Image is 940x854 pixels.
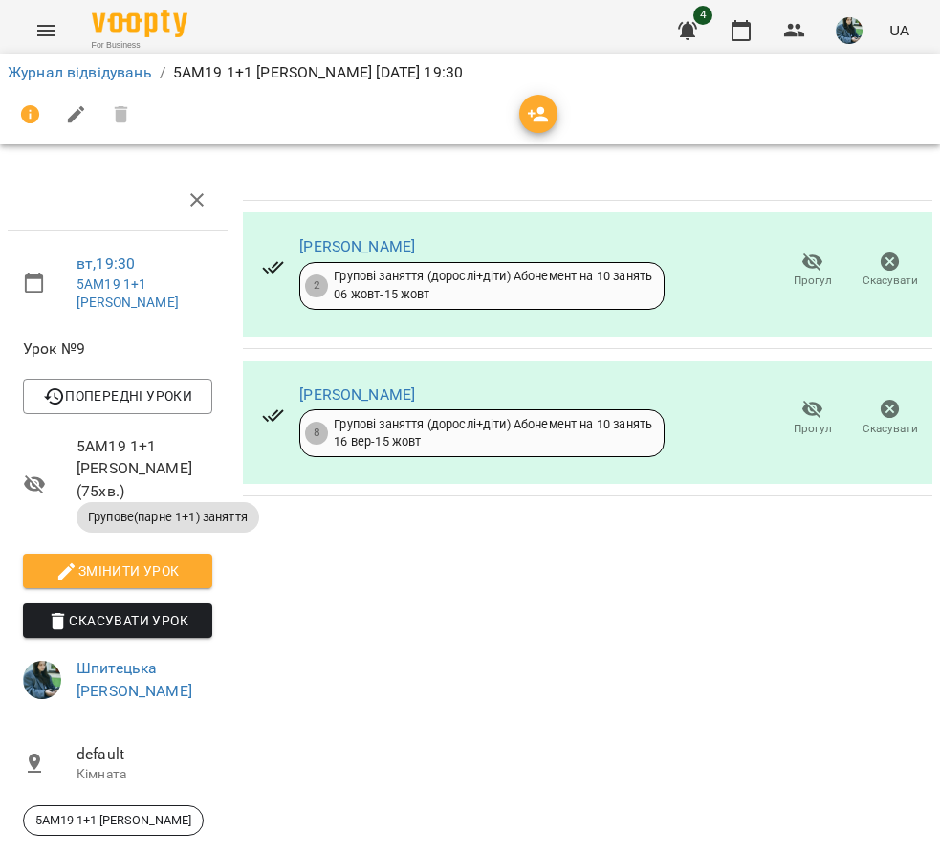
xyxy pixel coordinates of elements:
[334,416,652,451] div: Групові заняття (дорослі+діти) Абонемент на 10 занять 16 вер - 15 жовт
[38,559,197,582] span: Змінити урок
[77,254,135,273] a: вт , 19:30
[23,338,212,361] span: Урок №9
[77,435,212,503] span: 5АМ19 1+1 [PERSON_NAME] ( 75 хв. )
[160,61,165,84] li: /
[305,422,328,445] div: 8
[23,805,204,836] div: 5АМ19 1+1 [PERSON_NAME]
[23,603,212,638] button: Скасувати Урок
[851,391,929,445] button: Скасувати
[77,743,212,766] span: default
[77,276,179,311] a: 5АМ19 1+1 [PERSON_NAME]
[8,61,932,84] nav: breadcrumb
[334,268,652,303] div: Групові заняття (дорослі+діти) Абонемент на 10 занять 06 жовт - 15 жовт
[23,554,212,588] button: Змінити урок
[882,12,917,48] button: UA
[851,244,929,297] button: Скасувати
[863,273,918,289] span: Скасувати
[889,20,909,40] span: UA
[24,812,203,829] span: 5АМ19 1+1 [PERSON_NAME]
[794,421,832,437] span: Прогул
[794,273,832,289] span: Прогул
[92,10,187,37] img: Voopty Logo
[305,274,328,297] div: 2
[774,391,851,445] button: Прогул
[92,39,187,52] span: For Business
[8,63,152,81] a: Журнал відвідувань
[23,379,212,413] button: Попередні уроки
[23,661,61,699] img: 279930827415d9cea2993728a837c773.jpg
[299,237,415,255] a: [PERSON_NAME]
[863,421,918,437] span: Скасувати
[77,659,192,700] a: Шпитецька [PERSON_NAME]
[23,8,69,54] button: Menu
[774,244,851,297] button: Прогул
[836,17,863,44] img: 279930827415d9cea2993728a837c773.jpg
[173,61,463,84] p: 5АМ19 1+1 [PERSON_NAME] [DATE] 19:30
[693,6,712,25] span: 4
[77,509,259,526] span: Групове(парне 1+1) заняття
[38,609,197,632] span: Скасувати Урок
[77,765,212,784] p: Кімната
[38,384,197,407] span: Попередні уроки
[299,385,415,404] a: [PERSON_NAME]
